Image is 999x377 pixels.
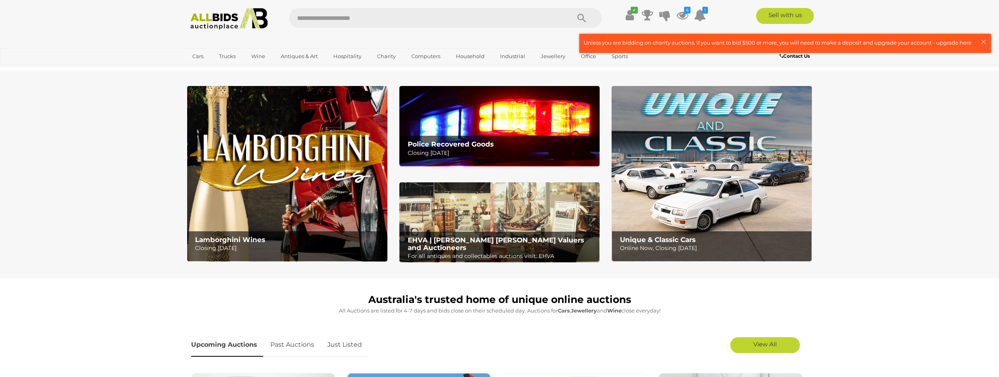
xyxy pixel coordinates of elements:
a: Charity [372,50,401,63]
b: Police Recovered Goods [408,140,494,148]
p: Closing [DATE] [408,148,595,158]
a: [GEOGRAPHIC_DATA] [187,63,254,76]
strong: Jewellery [571,307,597,314]
a: Sell with us [756,8,814,24]
a: Upcoming Auctions [191,333,263,357]
i: 6 [684,7,690,14]
span: View All [753,340,777,348]
p: For all antiques and collectables auctions visit: EHVA [408,251,595,261]
a: Office [576,50,601,63]
a: Police Recovered Goods Police Recovered Goods Closing [DATE] [399,86,600,166]
a: Sports [606,50,633,63]
a: Household [451,50,490,63]
img: EHVA | Evans Hastings Valuers and Auctioneers [399,182,600,263]
img: Lamborghini Wines [187,86,387,262]
a: View All [730,337,800,353]
a: Cars [187,50,209,63]
a: Contact Us [780,52,812,61]
b: Unique & Classic Cars [620,236,696,244]
a: 1 [694,8,706,22]
a: Antiques & Art [276,50,323,63]
strong: Cars [558,307,570,314]
img: Allbids.com.au [186,8,272,30]
a: Hospitality [328,50,367,63]
b: Contact Us [780,53,810,59]
i: 1 [702,7,708,14]
img: Police Recovered Goods [399,86,600,166]
span: × [980,34,987,49]
a: Unique & Classic Cars Unique & Classic Cars Online Now, Closing [DATE] [612,86,812,262]
a: Lamborghini Wines Lamborghini Wines Closing [DATE] [187,86,387,262]
a: 6 [676,8,688,22]
p: Closing [DATE] [195,243,383,253]
strong: Wine [607,307,622,314]
h1: Australia's trusted home of unique online auctions [191,294,808,305]
a: Just Listed [321,333,368,357]
a: Wine [246,50,270,63]
b: Lamborghini Wines [195,236,265,244]
b: EHVA | [PERSON_NAME] [PERSON_NAME] Valuers and Auctioneers [408,236,584,252]
a: Industrial [495,50,530,63]
a: ✔ [624,8,636,22]
a: Trucks [214,50,241,63]
i: ✔ [631,7,638,14]
p: All Auctions are listed for 4-7 days and bids close on their scheduled day. Auctions for , and cl... [191,306,808,315]
p: Online Now, Closing [DATE] [620,243,807,253]
a: EHVA | Evans Hastings Valuers and Auctioneers EHVA | [PERSON_NAME] [PERSON_NAME] Valuers and Auct... [399,182,600,263]
img: Unique & Classic Cars [612,86,812,262]
button: Search [562,8,602,28]
a: Computers [406,50,446,63]
a: Past Auctions [264,333,320,357]
a: Jewellery [536,50,571,63]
